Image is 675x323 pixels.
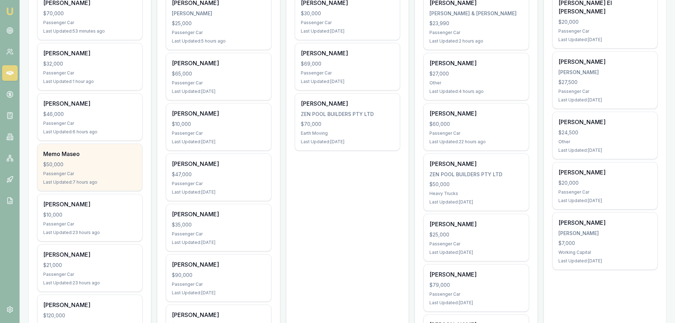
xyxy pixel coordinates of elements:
[429,121,523,128] div: $60,000
[429,191,523,196] div: Heavy Trucks
[172,189,265,195] div: Last Updated: [DATE]
[43,99,136,108] div: [PERSON_NAME]
[558,218,652,227] div: [PERSON_NAME]
[429,30,523,35] div: Passenger Car
[429,250,523,255] div: Last Updated: [DATE]
[43,200,136,208] div: [PERSON_NAME]
[43,280,136,286] div: Last Updated: 23 hours ago
[558,69,652,76] div: [PERSON_NAME]
[429,171,523,178] div: ZEN POOL BUILDERS PTY LTD
[429,139,523,145] div: Last Updated: 22 hours ago
[43,312,136,319] div: $120,000
[558,258,652,264] div: Last Updated: [DATE]
[429,231,523,238] div: $25,000
[301,60,394,67] div: $69,000
[43,70,136,76] div: Passenger Car
[429,241,523,247] div: Passenger Car
[558,18,652,26] div: $20,000
[43,301,136,309] div: [PERSON_NAME]
[172,181,265,186] div: Passenger Car
[429,300,523,306] div: Last Updated: [DATE]
[43,121,136,126] div: Passenger Car
[172,231,265,237] div: Passenger Car
[429,291,523,297] div: Passenger Car
[172,130,265,136] div: Passenger Car
[43,20,136,26] div: Passenger Car
[172,311,265,319] div: [PERSON_NAME]
[301,10,394,17] div: $30,000
[558,79,652,86] div: $27,500
[301,28,394,34] div: Last Updated: [DATE]
[43,150,136,158] div: Memo Maseo
[301,139,394,145] div: Last Updated: [DATE]
[172,59,265,67] div: [PERSON_NAME]
[43,171,136,177] div: Passenger Car
[43,179,136,185] div: Last Updated: 7 hours ago
[558,189,652,195] div: Passenger Car
[301,70,394,76] div: Passenger Car
[6,7,14,16] img: emu-icon-u.png
[429,282,523,289] div: $79,000
[172,80,265,86] div: Passenger Car
[43,60,136,67] div: $32,000
[429,70,523,77] div: $27,000
[172,30,265,35] div: Passenger Car
[558,179,652,186] div: $20,000
[429,38,523,44] div: Last Updated: 2 hours ago
[429,10,523,17] div: [PERSON_NAME] & [PERSON_NAME]
[558,97,652,103] div: Last Updated: [DATE]
[172,20,265,27] div: $25,000
[558,89,652,94] div: Passenger Car
[43,10,136,17] div: $70,000
[558,198,652,204] div: Last Updated: [DATE]
[172,10,265,17] div: [PERSON_NAME]
[558,240,652,247] div: $7,000
[301,111,394,118] div: ZEN POOL BUILDERS PTY LTD
[558,37,652,43] div: Last Updated: [DATE]
[558,139,652,145] div: Other
[172,260,265,269] div: [PERSON_NAME]
[301,20,394,26] div: Passenger Car
[429,59,523,67] div: [PERSON_NAME]
[429,181,523,188] div: $50,000
[43,250,136,259] div: [PERSON_NAME]
[43,49,136,57] div: [PERSON_NAME]
[172,160,265,168] div: [PERSON_NAME]
[43,28,136,34] div: Last Updated: 53 minutes ago
[43,272,136,277] div: Passenger Car
[429,109,523,118] div: [PERSON_NAME]
[429,20,523,27] div: $23,990
[43,161,136,168] div: $50,000
[301,99,394,108] div: [PERSON_NAME]
[43,129,136,135] div: Last Updated: 6 hours ago
[172,221,265,228] div: $35,000
[558,147,652,153] div: Last Updated: [DATE]
[43,262,136,269] div: $21,000
[43,221,136,227] div: Passenger Car
[429,220,523,228] div: [PERSON_NAME]
[172,290,265,296] div: Last Updated: [DATE]
[172,70,265,77] div: $65,000
[558,118,652,126] div: [PERSON_NAME]
[43,230,136,235] div: Last Updated: 23 hours ago
[172,38,265,44] div: Last Updated: 5 hours ago
[429,270,523,279] div: [PERSON_NAME]
[301,79,394,84] div: Last Updated: [DATE]
[172,121,265,128] div: $10,000
[429,89,523,94] div: Last Updated: 4 hours ago
[172,210,265,218] div: [PERSON_NAME]
[558,28,652,34] div: Passenger Car
[43,211,136,218] div: $10,000
[172,139,265,145] div: Last Updated: [DATE]
[301,121,394,128] div: $70,000
[43,79,136,84] div: Last Updated: 1 hour ago
[172,282,265,287] div: Passenger Car
[172,272,265,279] div: $90,000
[558,230,652,237] div: [PERSON_NAME]
[172,171,265,178] div: $47,000
[429,199,523,205] div: Last Updated: [DATE]
[558,129,652,136] div: $24,500
[558,250,652,255] div: Working Capital
[172,240,265,245] div: Last Updated: [DATE]
[301,49,394,57] div: [PERSON_NAME]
